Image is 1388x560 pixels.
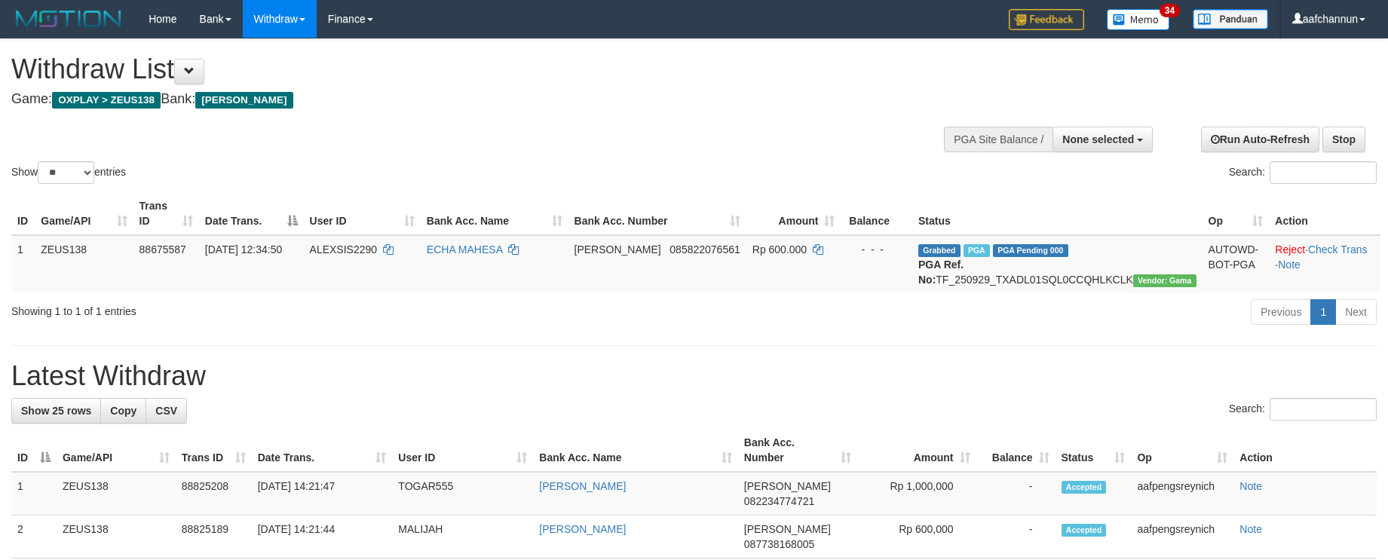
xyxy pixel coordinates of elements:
td: [DATE] 14:21:44 [252,516,393,558]
span: Accepted [1062,524,1107,537]
label: Search: [1229,398,1377,421]
a: Run Auto-Refresh [1201,127,1319,152]
div: PGA Site Balance / [944,127,1052,152]
h1: Withdraw List [11,54,910,84]
td: [DATE] 14:21:47 [252,472,393,516]
select: Showentries [38,161,94,184]
span: Copy 085822076561 to clipboard [669,243,740,256]
a: Note [1278,259,1301,271]
span: Marked by aafpengsreynich [964,244,990,257]
span: ALEXSIS2290 [310,243,378,256]
div: - - - [847,242,906,257]
td: Rp 1,000,000 [857,472,976,516]
th: Bank Acc. Number: activate to sort column ascending [738,429,857,472]
td: - [976,472,1056,516]
td: TOGAR555 [392,472,533,516]
a: Note [1239,480,1262,492]
th: User ID: activate to sort column ascending [304,192,421,235]
label: Show entries [11,161,126,184]
a: Stop [1322,127,1365,152]
span: [DATE] 12:34:50 [205,243,282,256]
th: Status: activate to sort column ascending [1056,429,1132,472]
th: Action [1269,192,1380,235]
th: Amount: activate to sort column ascending [857,429,976,472]
input: Search: [1270,161,1377,184]
span: Rp 600.000 [752,243,807,256]
td: ZEUS138 [35,235,133,293]
th: Action [1233,429,1377,472]
span: None selected [1062,133,1134,145]
td: TF_250929_TXADL01SQL0CCQHLKCLK [912,235,1203,293]
th: ID: activate to sort column descending [11,429,57,472]
th: ID [11,192,35,235]
span: Copy 082234774721 to clipboard [744,495,814,507]
th: Trans ID: activate to sort column ascending [133,192,199,235]
th: Game/API: activate to sort column ascending [35,192,133,235]
a: Show 25 rows [11,398,101,424]
td: MALIJAH [392,516,533,558]
b: PGA Ref. No: [918,259,964,286]
th: Trans ID: activate to sort column ascending [176,429,252,472]
td: aafpengsreynich [1131,516,1233,558]
span: 34 [1160,4,1180,17]
span: Grabbed [918,244,961,257]
td: - [976,516,1056,558]
a: [PERSON_NAME] [539,523,626,535]
td: Rp 600,000 [857,516,976,558]
img: Feedback.jpg [1009,9,1084,30]
a: Reject [1275,243,1305,256]
button: None selected [1052,127,1153,152]
th: Date Trans.: activate to sort column ascending [252,429,393,472]
th: Bank Acc. Name: activate to sort column ascending [533,429,738,472]
a: Previous [1251,299,1311,325]
span: [PERSON_NAME] [744,480,831,492]
img: Button%20Memo.svg [1107,9,1170,30]
th: Date Trans.: activate to sort column descending [199,192,304,235]
span: [PERSON_NAME] [575,243,661,256]
th: Bank Acc. Number: activate to sort column ascending [568,192,746,235]
h1: Latest Withdraw [11,361,1377,391]
th: Op: activate to sort column ascending [1131,429,1233,472]
td: 1 [11,472,57,516]
a: 1 [1310,299,1336,325]
td: ZEUS138 [57,516,176,558]
img: panduan.png [1193,9,1268,29]
td: 88825189 [176,516,252,558]
th: Status [912,192,1203,235]
h4: Game: Bank: [11,92,910,107]
th: Bank Acc. Name: activate to sort column ascending [421,192,568,235]
a: Next [1335,299,1377,325]
th: User ID: activate to sort column ascending [392,429,533,472]
span: Vendor URL: https://trx31.1velocity.biz [1133,274,1196,287]
span: [PERSON_NAME] [195,92,293,109]
span: Accepted [1062,481,1107,494]
td: ZEUS138 [57,472,176,516]
span: OXPLAY > ZEUS138 [52,92,161,109]
a: [PERSON_NAME] [539,480,626,492]
span: 88675587 [139,243,186,256]
span: [PERSON_NAME] [744,523,831,535]
th: Balance: activate to sort column ascending [976,429,1056,472]
td: 88825208 [176,472,252,516]
span: Show 25 rows [21,405,91,417]
td: aafpengsreynich [1131,472,1233,516]
img: MOTION_logo.png [11,8,126,30]
a: Note [1239,523,1262,535]
span: CSV [155,405,177,417]
span: Copy 087738168005 to clipboard [744,538,814,550]
label: Search: [1229,161,1377,184]
td: 1 [11,235,35,293]
a: Check Trans [1308,243,1368,256]
div: Showing 1 to 1 of 1 entries [11,298,567,319]
th: Game/API: activate to sort column ascending [57,429,176,472]
th: Op: activate to sort column ascending [1203,192,1270,235]
td: 2 [11,516,57,558]
a: CSV [146,398,187,424]
th: Balance [841,192,912,235]
td: AUTOWD-BOT-PGA [1203,235,1270,293]
input: Search: [1270,398,1377,421]
th: Amount: activate to sort column ascending [746,192,841,235]
span: Copy [110,405,136,417]
a: ECHA MAHESA [427,243,502,256]
span: PGA Pending [993,244,1068,257]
